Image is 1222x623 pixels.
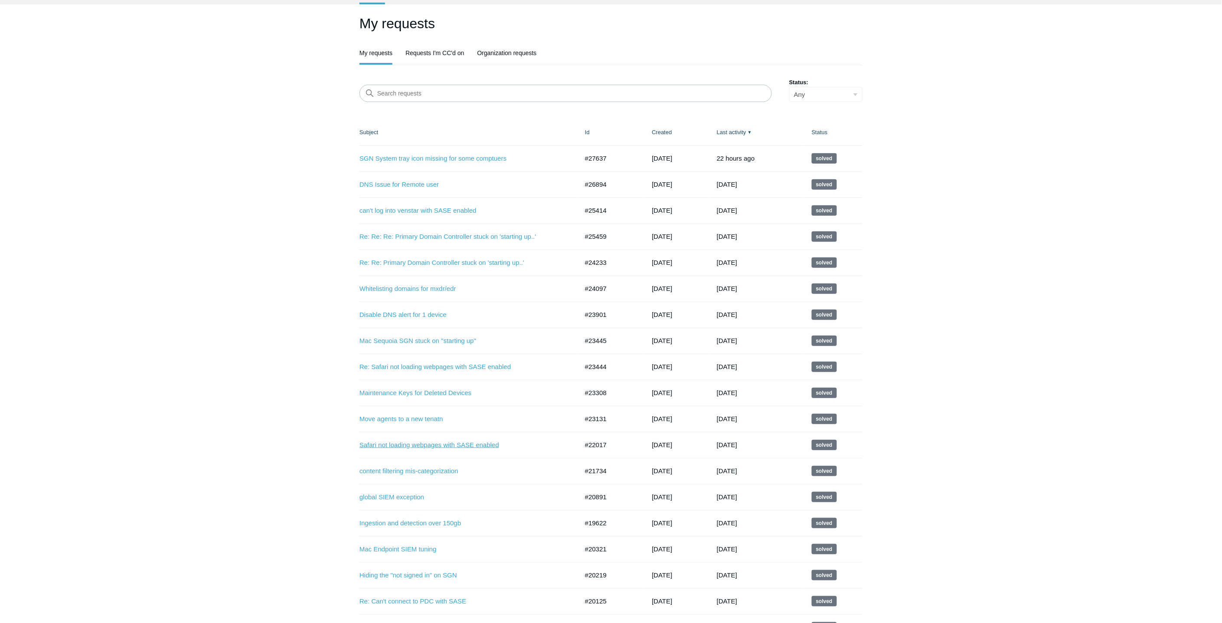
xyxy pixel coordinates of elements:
time: 04/07/2025, 14:10 [652,285,672,292]
a: Re: Safari not loading webpages with SASE enabled [359,362,565,372]
span: This request has been solved [812,283,837,294]
a: SGN System tray icon missing for some comptuers [359,154,565,164]
a: DNS Issue for Remote user [359,180,565,190]
span: This request has been solved [812,388,837,398]
label: Status: [789,78,863,87]
time: 03/26/2025, 16:02 [717,389,737,396]
a: global SIEM exception [359,492,565,502]
time: 02/28/2025, 12:55 [652,389,672,396]
time: 06/10/2025, 13:46 [652,207,672,214]
span: This request has been solved [812,231,837,242]
a: can't log into venstar with SASE enabled [359,206,565,216]
td: #23901 [576,302,643,328]
a: Requests I'm CC'd on [405,43,464,63]
a: My requests [359,43,392,63]
th: Subject [359,119,576,145]
td: #24097 [576,276,643,302]
time: 09/12/2024, 10:05 [652,597,672,605]
time: 03/27/2025, 13:12 [652,311,672,318]
time: 10/22/2024, 09:41 [652,493,672,501]
td: #25459 [576,224,643,250]
td: #26894 [576,171,643,198]
span: This request has been solved [812,310,837,320]
th: Status [803,119,863,145]
time: 03/06/2025, 13:51 [652,363,672,370]
time: 04/14/2025, 09:31 [652,259,672,266]
td: #27637 [576,145,643,171]
a: Organization requests [477,43,537,63]
td: #20219 [576,562,643,588]
span: This request has been solved [812,440,837,450]
time: 12/05/2024, 14:06 [652,467,672,475]
time: 12/19/2024, 12:22 [652,441,672,448]
span: This request has been solved [812,414,837,424]
a: Re: Re: Primary Domain Controller stuck on 'starting up..' [359,258,565,268]
time: 06/12/2025, 09:49 [652,233,672,240]
a: Safari not loading webpages with SASE enabled [359,440,565,450]
time: 03/06/2025, 14:23 [652,337,672,344]
a: Created [652,129,672,135]
span: This request has been solved [812,153,837,164]
a: Mac Endpoint SIEM tuning [359,544,565,554]
time: 10/09/2024, 17:02 [717,597,737,605]
span: This request has been solved [812,336,837,346]
a: Mac Sequoia SGN stuck on "starting up" [359,336,565,346]
td: #21734 [576,458,643,484]
span: This request has been solved [812,466,837,476]
span: ▼ [748,129,752,135]
time: 09/22/2025, 15:02 [717,155,755,162]
td: #20891 [576,484,643,510]
time: 07/03/2025, 10:02 [717,233,737,240]
time: 07/30/2025, 16:52 [652,181,672,188]
span: This request has been solved [812,205,837,216]
td: #19622 [576,510,643,536]
td: #23445 [576,328,643,354]
a: Move agents to a new tenatn [359,414,565,424]
span: This request has been solved [812,257,837,268]
span: This request has been solved [812,544,837,554]
td: #23444 [576,354,643,380]
td: #23131 [576,406,643,432]
time: 02/21/2025, 08:52 [652,415,672,422]
time: 08/19/2024, 13:08 [652,519,672,527]
a: Re: Re: Re: Primary Domain Controller stuck on 'starting up..' [359,232,565,242]
time: 10/28/2024, 10:03 [717,519,737,527]
time: 10/21/2024, 17:02 [717,545,737,553]
td: #24233 [576,250,643,276]
span: This request has been solved [812,596,837,607]
span: This request has been solved [812,570,837,580]
span: This request has been solved [812,362,837,372]
a: Disable DNS alert for 1 device [359,310,565,320]
time: 04/03/2025, 11:02 [717,363,737,370]
time: 04/03/2025, 17:01 [717,337,737,344]
a: Re: Can't connect to PDC with SASE [359,597,565,607]
a: Hiding the "not signed in" on SGN [359,570,565,580]
time: 09/17/2024, 16:19 [652,571,672,579]
time: 12/25/2024, 15:02 [717,467,737,475]
a: Maintenance Keys for Deleted Devices [359,388,565,398]
time: 05/04/2025, 16:01 [717,259,737,266]
time: 10/14/2024, 17:02 [717,571,737,579]
td: #20125 [576,588,643,614]
td: #23308 [576,380,643,406]
time: 01/20/2025, 09:03 [717,441,737,448]
a: Whitelisting domains for mxdr/edr [359,284,565,294]
time: 03/20/2025, 16:02 [717,415,737,422]
time: 08/05/2025, 16:02 [717,207,737,214]
time: 08/27/2025, 13:02 [717,181,737,188]
span: This request has been solved [812,518,837,528]
time: 11/11/2024, 13:03 [717,493,737,501]
time: 09/24/2024, 10:02 [652,545,672,553]
a: Last activity▼ [717,129,746,135]
h1: My requests [359,13,863,34]
time: 04/24/2025, 09:02 [717,311,737,318]
td: #25414 [576,198,643,224]
time: 05/04/2025, 10:02 [717,285,737,292]
span: This request has been solved [812,492,837,502]
span: This request has been solved [812,179,837,190]
td: #22017 [576,432,643,458]
td: #20321 [576,536,643,562]
a: Ingestion and detection over 150gb [359,518,565,528]
a: content filtering mis-categorization [359,466,565,476]
input: Search requests [359,85,772,102]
